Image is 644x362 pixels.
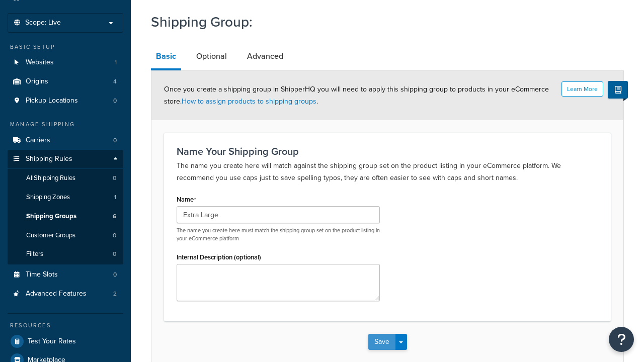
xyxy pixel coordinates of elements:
[26,290,87,298] span: Advanced Features
[8,226,123,245] li: Customer Groups
[8,169,123,188] a: AllShipping Rules0
[114,193,116,202] span: 1
[8,188,123,207] li: Shipping Zones
[28,337,76,346] span: Test Your Rates
[8,53,123,72] li: Websites
[113,270,117,279] span: 0
[26,58,54,67] span: Websites
[113,290,117,298] span: 2
[26,193,70,202] span: Shipping Zones
[26,97,78,105] span: Pickup Locations
[8,265,123,284] a: Time Slots0
[368,334,395,350] button: Save
[561,81,603,97] button: Learn More
[8,332,123,350] a: Test Your Rates
[113,174,116,183] span: 0
[115,58,117,67] span: 1
[8,150,123,264] li: Shipping Rules
[177,160,598,184] p: The name you create here will match against the shipping group set on the product listing in your...
[26,174,75,183] span: All Shipping Rules
[26,212,76,221] span: Shipping Groups
[177,253,261,261] label: Internal Description (optional)
[8,207,123,226] li: Shipping Groups
[8,245,123,263] li: Filters
[8,321,123,330] div: Resources
[8,207,123,226] a: Shipping Groups6
[113,136,117,145] span: 0
[113,231,116,240] span: 0
[8,53,123,72] a: Websites1
[151,44,181,70] a: Basic
[8,72,123,91] li: Origins
[191,44,232,68] a: Optional
[177,146,598,157] h3: Name Your Shipping Group
[8,92,123,110] a: Pickup Locations0
[26,270,58,279] span: Time Slots
[164,84,549,107] span: Once you create a shipping group in ShipperHQ you will need to apply this shipping group to produ...
[26,231,75,240] span: Customer Groups
[8,150,123,168] a: Shipping Rules
[113,97,117,105] span: 0
[8,226,123,245] a: Customer Groups0
[26,250,43,258] span: Filters
[26,155,72,163] span: Shipping Rules
[8,72,123,91] a: Origins4
[608,81,628,99] button: Show Help Docs
[8,92,123,110] li: Pickup Locations
[113,77,117,86] span: 4
[25,19,61,27] span: Scope: Live
[8,131,123,150] a: Carriers0
[113,250,116,258] span: 0
[151,12,611,32] h1: Shipping Group:
[8,131,123,150] li: Carriers
[26,136,50,145] span: Carriers
[609,327,634,352] button: Open Resource Center
[8,188,123,207] a: Shipping Zones1
[242,44,288,68] a: Advanced
[177,196,196,204] label: Name
[8,120,123,129] div: Manage Shipping
[8,285,123,303] a: Advanced Features2
[182,96,316,107] a: How to assign products to shipping groups
[177,227,380,242] p: The name you create here must match the shipping group set on the product listing in your eCommer...
[8,43,123,51] div: Basic Setup
[8,285,123,303] li: Advanced Features
[8,245,123,263] a: Filters0
[26,77,48,86] span: Origins
[113,212,116,221] span: 6
[8,265,123,284] li: Time Slots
